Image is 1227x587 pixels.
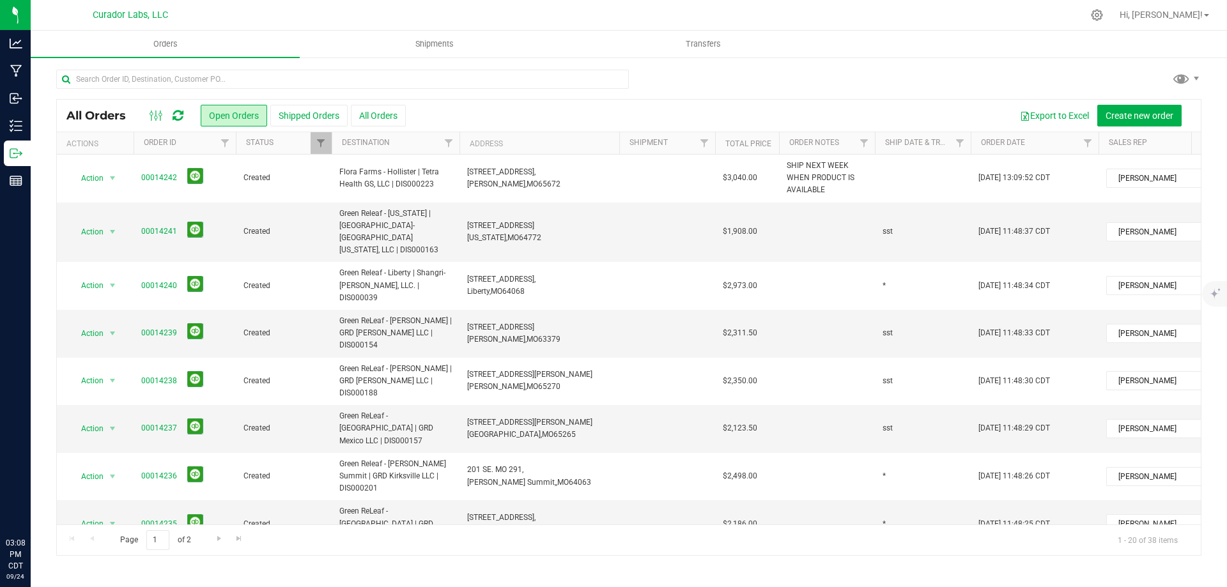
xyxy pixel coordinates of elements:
a: Shipment [629,138,668,147]
a: Total Price [725,139,771,148]
span: 63379 [538,335,560,344]
a: 00014235 [141,518,177,530]
span: [US_STATE], [467,233,507,242]
span: [DATE] 11:48:26 CDT [978,470,1050,482]
a: Shipments [300,31,569,57]
span: select [105,277,121,294]
span: $2,311.50 [723,327,757,339]
inline-svg: Analytics [10,37,22,50]
span: [PERSON_NAME] [1107,420,1202,438]
span: [PERSON_NAME] Summit,, [467,478,557,487]
a: 00014236 [141,470,177,482]
iframe: Resource center [13,485,51,523]
span: $2,973.00 [723,280,757,292]
span: 1 - 20 of 38 items [1107,530,1188,549]
span: 65672 [538,179,560,188]
span: [PERSON_NAME], [467,382,527,391]
a: Filter [950,132,971,154]
a: Filter [854,132,875,154]
span: select [105,515,121,533]
span: select [105,324,121,342]
span: Action [70,468,104,485]
span: Action [70,277,104,294]
button: Create new order [1097,105,1182,126]
a: Ship Date & Transporter [885,138,984,147]
a: 00014241 [141,225,177,238]
a: Order ID [144,138,176,147]
span: Created [243,327,324,339]
span: select [105,420,121,438]
span: [PERSON_NAME], [467,335,527,344]
a: Destination [342,138,390,147]
span: Created [243,470,324,482]
span: [STREET_ADDRESS] [467,221,534,230]
span: [PERSON_NAME] [1107,169,1202,187]
button: Shipped Orders [270,105,348,126]
span: Action [70,515,104,533]
span: MO [491,287,502,296]
a: Go to the last page [230,530,249,547]
span: 65270 [538,382,560,391]
span: [STREET_ADDRESS], [467,275,536,284]
span: $2,123.50 [723,422,757,434]
span: MO [507,233,519,242]
span: Page of 2 [109,530,201,550]
a: Filter [1077,132,1099,154]
span: MO [527,179,538,188]
span: $2,350.00 [723,375,757,387]
span: Green ReLeaf - [GEOGRAPHIC_DATA] | GRD Mexico LLC | DIS000157 [339,410,452,447]
span: Green ReLeaf - [PERSON_NAME] | GRD [PERSON_NAME] LLC | DIS000188 [339,363,452,400]
span: Green ReLeaf - [PERSON_NAME] | GRD [PERSON_NAME] LLC | DIS000154 [339,315,452,352]
span: select [105,169,121,187]
a: Filter [311,132,332,154]
span: $1,908.00 [723,225,757,238]
span: [GEOGRAPHIC_DATA], [467,430,542,439]
input: Search Order ID, Destination, Customer PO... [56,70,629,89]
span: [STREET_ADDRESS][PERSON_NAME] [467,418,592,427]
span: sst [883,225,893,238]
a: 00014242 [141,172,177,184]
iframe: Resource center unread badge [38,483,53,498]
span: Action [70,169,104,187]
span: Created [243,225,324,238]
inline-svg: Reports [10,174,22,187]
button: Open Orders [201,105,267,126]
span: Created [243,422,324,434]
inline-svg: Outbound [10,147,22,160]
span: select [105,468,121,485]
span: [STREET_ADDRESS], [467,513,536,522]
span: Created [243,375,324,387]
a: Transfers [569,31,838,57]
span: [DATE] 11:48:30 CDT [978,375,1050,387]
input: 1 [146,530,169,550]
span: Action [70,324,104,342]
a: 00014238 [141,375,177,387]
span: sst [883,327,893,339]
span: Green Releaf - Liberty | Shangri-[PERSON_NAME], LLC. | DIS000039 [339,267,452,304]
span: select [105,223,121,241]
span: Green Releaf - [US_STATE] | [GEOGRAPHIC_DATA]-[GEOGRAPHIC_DATA][US_STATE], LLC | DIS000163 [339,208,452,257]
span: $2,186.00 [723,518,757,530]
span: Orders [136,38,195,50]
a: Go to the next page [210,530,228,547]
span: Shipments [398,38,471,50]
a: Sales Rep [1109,138,1147,147]
button: All Orders [351,105,406,126]
a: Order Notes [789,138,839,147]
span: [PERSON_NAME] [1107,372,1202,390]
span: [DATE] 11:48:34 CDT [978,280,1050,292]
span: Curador Labs, LLC [93,10,168,20]
th: Address [459,132,619,155]
a: Order Date [981,138,1025,147]
span: [PERSON_NAME] [1107,468,1202,485]
span: [STREET_ADDRESS][PERSON_NAME] [467,370,592,379]
span: Action [70,223,104,241]
span: Green Releaf - [PERSON_NAME] Summit | GRD Kirksville LLC | DIS000201 [339,458,452,495]
a: Filter [694,132,715,154]
inline-svg: Manufacturing [10,65,22,77]
div: Manage settings [1089,9,1105,21]
span: Created [243,172,324,184]
p: 09/24 [6,572,25,581]
span: [DATE] 13:09:52 CDT [978,172,1050,184]
span: 64068 [502,287,525,296]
